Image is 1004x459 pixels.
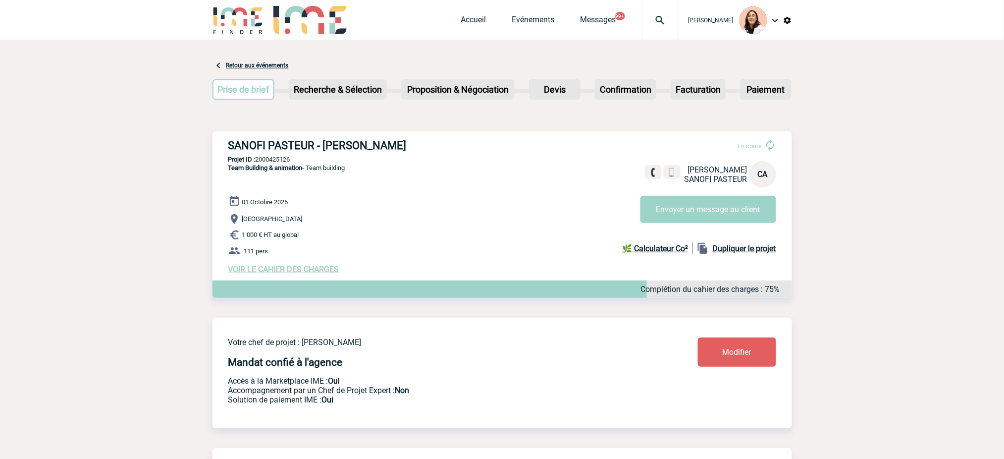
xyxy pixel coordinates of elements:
p: Facturation [672,80,725,99]
img: fixe.png [649,168,658,177]
img: portable.png [668,168,677,177]
b: Projet ID : [228,156,256,163]
img: file_copy-black-24dp.png [697,242,709,254]
p: Paiement [741,80,791,99]
p: Devis [530,80,580,99]
a: 🌿 Calculateur Co² [623,242,693,254]
span: SANOFI PASTEUR [685,174,747,184]
a: Messages [581,15,616,29]
p: Proposition & Négociation [402,80,514,99]
b: Oui [328,376,340,386]
h4: Mandat confié à l'agence [228,356,343,368]
p: Prestation payante [228,386,639,395]
img: IME-Finder [212,6,264,34]
span: 1 000 € HT au global [242,231,299,239]
button: Envoyer un message au client [640,196,776,223]
h3: SANOFI PASTEUR - [PERSON_NAME] [228,139,526,152]
p: Prise de brief [213,80,274,99]
p: Votre chef de projet : [PERSON_NAME] [228,338,639,347]
span: [GEOGRAPHIC_DATA] [242,216,303,223]
p: Accès à la Marketplace IME : [228,376,639,386]
b: Non [395,386,410,395]
span: Modifier [723,347,751,357]
p: Conformité aux process achat client, Prise en charge de la facturation, Mutualisation de plusieur... [228,395,639,404]
img: 129834-0.png [740,6,767,34]
p: Recherche & Sélection [290,80,386,99]
a: Retour aux événements [226,62,289,69]
span: En cours [738,142,762,150]
span: [PERSON_NAME] [688,165,747,174]
a: Accueil [461,15,486,29]
p: 2000425126 [212,156,792,163]
b: Dupliquer le projet [713,244,776,253]
span: 111 pers. [244,247,270,255]
a: Evénements [512,15,555,29]
span: CA [758,170,768,179]
a: VOIR LE CAHIER DES CHARGES [228,265,339,274]
span: Team Building & animation [228,164,303,172]
button: 99+ [615,12,625,20]
span: 01 Octobre 2025 [242,198,288,206]
b: 🌿 Calculateur Co² [623,244,688,253]
p: Confirmation [596,80,655,99]
span: - Team building [228,164,345,172]
span: [PERSON_NAME] [688,17,734,24]
b: Oui [322,395,334,404]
